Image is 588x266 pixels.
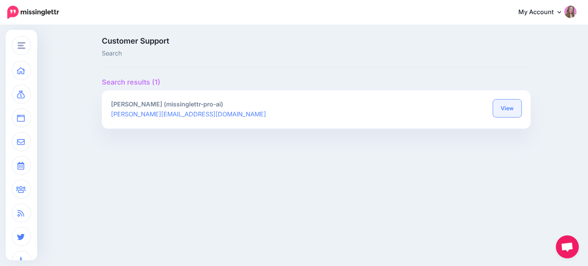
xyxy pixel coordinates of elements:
a: [PERSON_NAME][EMAIL_ADDRESS][DOMAIN_NAME] [111,110,266,118]
span: Search [102,49,384,59]
a: My Account [511,3,577,22]
b: [PERSON_NAME] (missinglettr-pro-ai) [111,100,223,108]
img: Missinglettr [7,6,59,19]
img: menu.png [18,42,25,49]
a: View [493,100,521,117]
span: Customer Support [102,37,384,45]
a: Chat abierto [556,235,579,258]
h4: Search results (1) [102,78,531,86]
